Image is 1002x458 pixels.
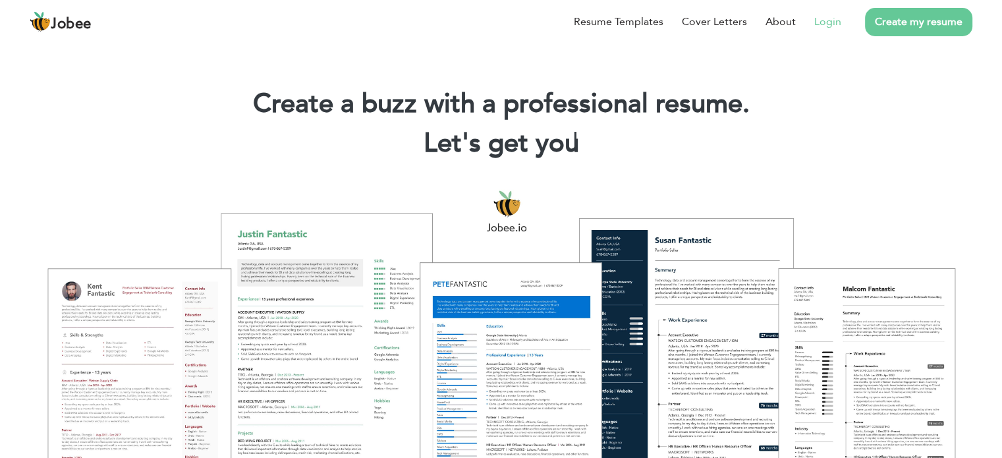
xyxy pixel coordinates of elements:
[20,87,982,121] h1: Create a buzz with a professional resume.
[51,17,92,32] span: Jobee
[20,127,982,161] h2: Let's
[765,14,796,30] a: About
[30,11,92,32] a: Jobee
[572,125,578,161] span: |
[682,14,747,30] a: Cover Letters
[574,14,663,30] a: Resume Templates
[488,125,579,161] span: get you
[30,11,51,32] img: jobee.io
[814,14,841,30] a: Login
[865,8,972,36] a: Create my resume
